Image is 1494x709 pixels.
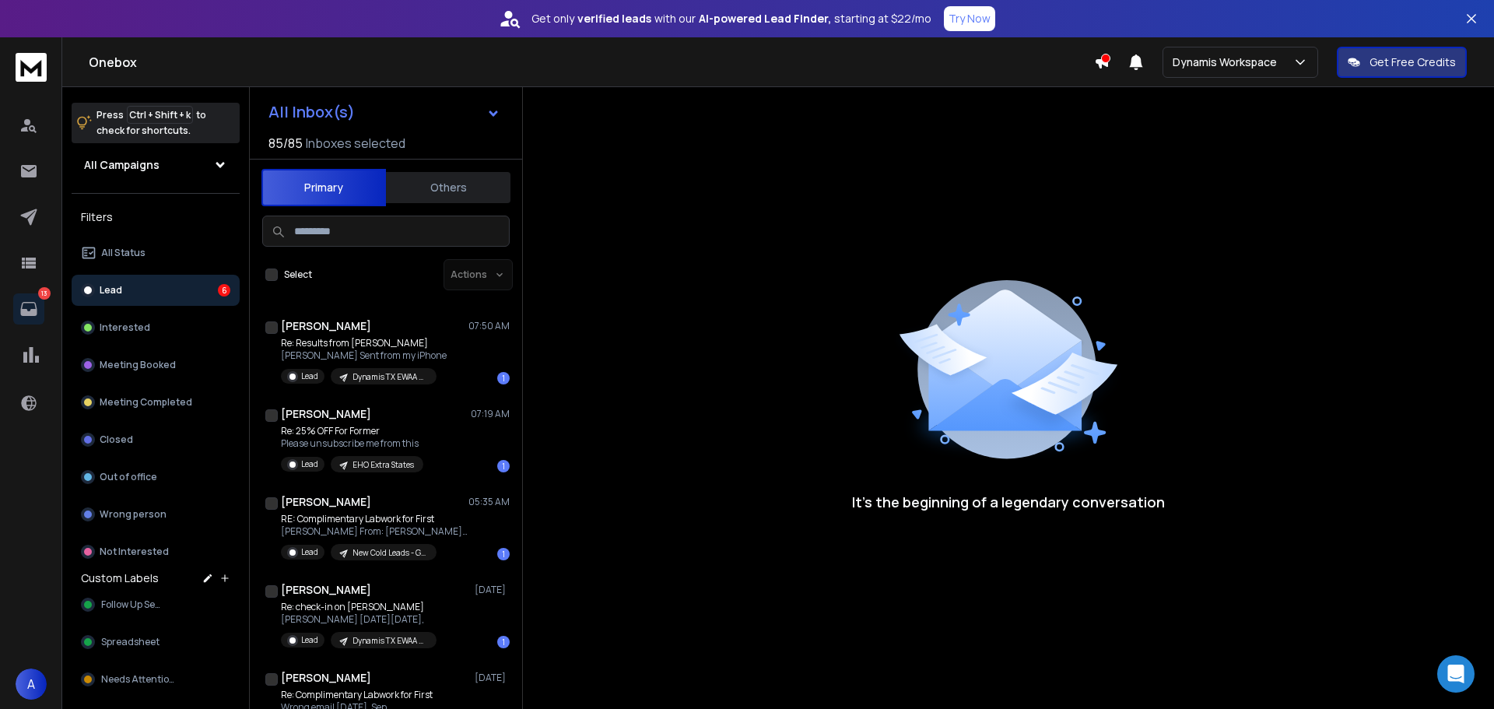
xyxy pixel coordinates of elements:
[16,669,47,700] button: A
[281,670,371,686] h1: [PERSON_NAME]
[281,525,468,538] p: [PERSON_NAME] From: [PERSON_NAME] Sent:
[256,97,513,128] button: All Inbox(s)
[471,408,510,420] p: 07:19 AM
[468,320,510,332] p: 07:50 AM
[72,499,240,530] button: Wrong person
[852,491,1165,513] p: It’s the beginning of a legendary conversation
[72,589,240,620] button: Follow Up Sent
[352,635,427,647] p: Dynamis TX EWAA Google Only - Newly Warmed
[281,318,371,334] h1: [PERSON_NAME]
[281,613,437,626] p: [PERSON_NAME] [DATE][DATE],
[281,689,437,701] p: Re: Complimentary Labwork for First
[100,284,122,297] p: Lead
[38,287,51,300] p: 13
[72,462,240,493] button: Out of office
[100,508,167,521] p: Wrong person
[101,247,146,259] p: All Status
[16,53,47,82] img: logo
[100,433,133,446] p: Closed
[268,134,303,153] span: 85 / 85
[1173,54,1283,70] p: Dynamis Workspace
[72,149,240,181] button: All Campaigns
[72,206,240,228] h3: Filters
[352,459,414,471] p: EHO Extra States
[284,269,312,281] label: Select
[475,584,510,596] p: [DATE]
[281,425,423,437] p: Re: 25% OFF For Former
[100,359,176,371] p: Meeting Booked
[306,134,405,153] h3: Inboxes selected
[301,546,318,558] p: Lead
[944,6,995,31] button: Try Now
[72,536,240,567] button: Not Interested
[497,460,510,472] div: 1
[84,157,160,173] h1: All Campaigns
[72,424,240,455] button: Closed
[1437,655,1475,693] div: Open Intercom Messenger
[101,598,165,611] span: Follow Up Sent
[352,547,427,559] p: New Cold Leads - Google - ICP First Responders
[101,673,174,686] span: Needs Attention
[949,11,991,26] p: Try Now
[301,370,318,382] p: Lead
[13,293,44,325] a: 13
[72,627,240,658] button: Spreadsheet
[281,582,371,598] h1: [PERSON_NAME]
[218,284,230,297] div: 6
[281,513,468,525] p: RE: Complimentary Labwork for First
[497,548,510,560] div: 1
[72,387,240,418] button: Meeting Completed
[268,104,355,120] h1: All Inbox(s)
[497,372,510,384] div: 1
[475,672,510,684] p: [DATE]
[281,494,371,510] h1: [PERSON_NAME]
[72,349,240,381] button: Meeting Booked
[100,546,169,558] p: Not Interested
[301,634,318,646] p: Lead
[1337,47,1467,78] button: Get Free Credits
[261,169,386,206] button: Primary
[72,275,240,306] button: Lead6
[127,106,193,124] span: Ctrl + Shift + k
[81,570,159,586] h3: Custom Labels
[577,11,651,26] strong: verified leads
[96,107,206,139] p: Press to check for shortcuts.
[531,11,931,26] p: Get only with our starting at $22/mo
[468,496,510,508] p: 05:35 AM
[100,321,150,334] p: Interested
[101,636,160,648] span: Spreadsheet
[699,11,831,26] strong: AI-powered Lead Finder,
[386,170,510,205] button: Others
[1369,54,1456,70] p: Get Free Credits
[72,664,240,695] button: Needs Attention
[281,349,447,362] p: [PERSON_NAME] Sent from my iPhone
[281,406,371,422] h1: [PERSON_NAME]
[497,636,510,648] div: 1
[100,471,157,483] p: Out of office
[100,396,192,409] p: Meeting Completed
[281,337,447,349] p: Re: Results from [PERSON_NAME]
[89,53,1094,72] h1: Onebox
[72,237,240,269] button: All Status
[72,312,240,343] button: Interested
[281,601,437,613] p: Re: check-in on [PERSON_NAME]
[352,371,427,383] p: Dynamis TX EWAA Google Only - Newly Warmed
[301,458,318,470] p: Lead
[281,437,423,450] p: Please unsubscribe me from this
